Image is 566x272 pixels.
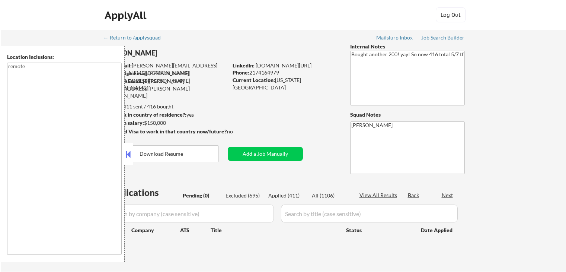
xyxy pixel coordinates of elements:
div: Excluded (695) [226,192,263,199]
div: [US_STATE][GEOGRAPHIC_DATA] [233,76,338,91]
strong: Can work in country of residence?: [104,111,186,118]
strong: Will need Visa to work in that country now/future?: [104,128,228,135]
div: Job Search Builder [421,35,465,40]
div: View All Results [359,192,399,199]
div: ATS [180,227,211,234]
div: 411 sent / 416 bought [104,103,228,110]
input: Search by title (case sensitive) [281,205,458,222]
div: All (1106) [312,192,349,199]
div: Internal Notes [350,43,465,50]
a: [DOMAIN_NAME][URL] [256,62,311,69]
button: Download Resume [104,145,219,162]
div: no [227,128,248,135]
div: Next [442,192,454,199]
a: Job Search Builder [421,35,465,42]
div: Pending (0) [183,192,220,199]
div: ← Return to /applysquad [103,35,168,40]
div: 2174164979 [233,69,338,76]
div: [PERSON_NAME][EMAIL_ADDRESS][PERSON_NAME][DOMAIN_NAME] [105,70,228,92]
div: ApplyAll [105,9,148,22]
div: Mailslurp Inbox [376,35,413,40]
div: $150,000 [104,119,228,127]
div: Status [346,223,410,237]
div: Location Inclusions: [7,53,122,61]
div: Company [131,227,180,234]
div: Squad Notes [350,111,465,118]
a: Mailslurp Inbox [376,35,413,42]
div: yes [104,111,226,118]
div: Date Applied [421,227,454,234]
strong: Phone: [233,69,249,76]
button: Log Out [436,7,466,22]
a: ← Return to /applysquad [103,35,168,42]
button: Add a Job Manually [228,147,303,161]
strong: Current Location: [233,77,275,83]
strong: LinkedIn: [233,62,255,69]
div: Back [408,192,420,199]
div: Applied (411) [268,192,306,199]
div: [PERSON_NAME] [104,48,257,58]
input: Search by company (case sensitive) [106,205,274,222]
div: [PERSON_NAME][EMAIL_ADDRESS][PERSON_NAME][DOMAIN_NAME] [104,78,228,99]
div: Applications [106,188,180,197]
div: Title [211,227,339,234]
div: [PERSON_NAME][EMAIL_ADDRESS][PERSON_NAME][DOMAIN_NAME] [105,62,228,76]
